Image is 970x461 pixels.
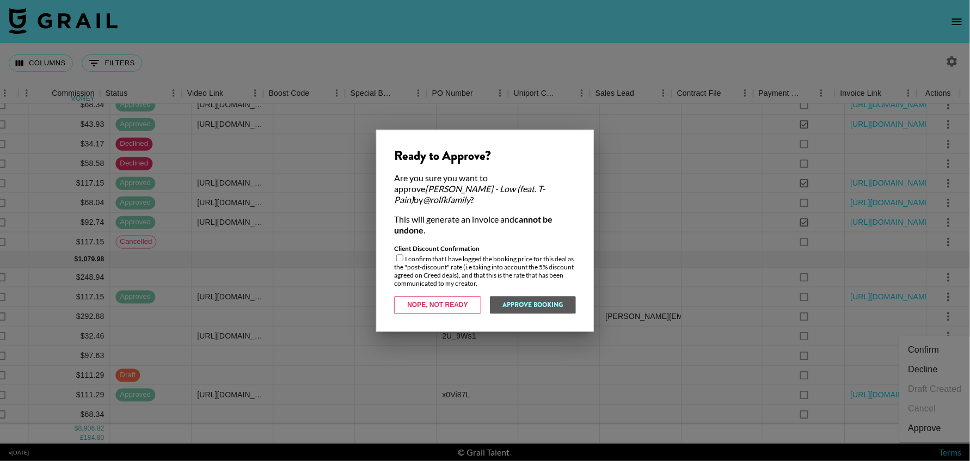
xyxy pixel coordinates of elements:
em: @ rolfkfamily [423,194,470,205]
strong: cannot be undone [394,214,552,235]
div: This will generate an invoice and . [394,214,576,236]
div: Are you sure you want to approve by ? [394,173,576,205]
div: I confirm that I have logged the booking price for this deal as the "post-discount" rate (i.e tak... [394,244,576,287]
button: Approve Booking [490,296,576,314]
em: [PERSON_NAME] - Low (feat. T-Pain) [394,183,545,205]
div: Ready to Approve? [394,147,576,164]
strong: Client Discount Confirmation [394,244,480,253]
button: Nope, Not Ready [394,296,481,314]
